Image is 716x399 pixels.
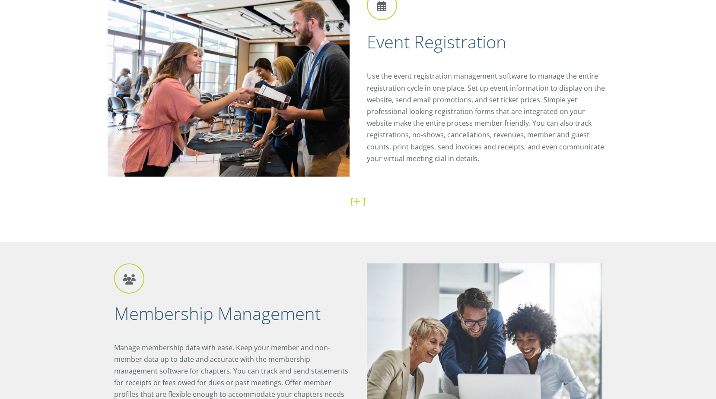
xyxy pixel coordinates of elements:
strong: ] [363,195,366,207]
h2: Membership Management [114,302,350,325]
p: Use the event registration management software to manage the entire registration cycle in one pla... [367,70,609,165]
strong: [ [350,195,353,207]
h2: Event Registration [367,31,609,53]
